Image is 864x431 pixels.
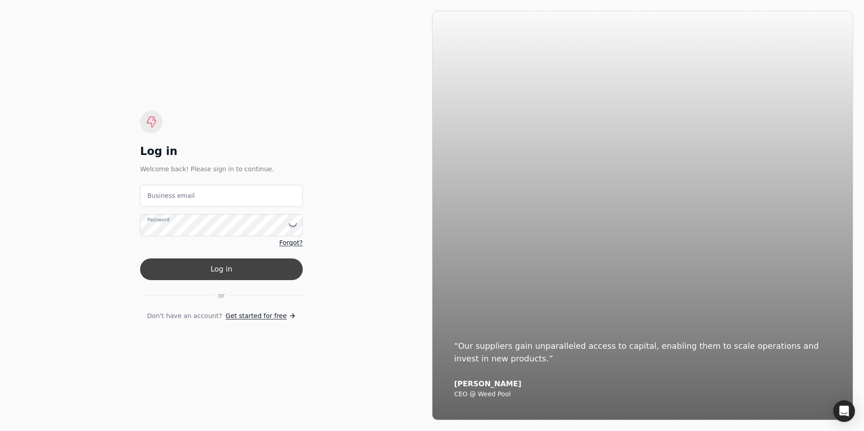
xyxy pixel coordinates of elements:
[454,390,831,398] div: CEO @ Weed Pool
[279,238,303,248] a: Forgot?
[140,144,303,159] div: Log in
[225,311,286,321] span: Get started for free
[454,379,831,389] div: [PERSON_NAME]
[833,400,855,422] div: Open Intercom Messenger
[454,340,831,365] div: “Our suppliers gain unparalleled access to capital, enabling them to scale operations and invest ...
[218,291,225,300] span: or
[147,311,222,321] span: Don't have an account?
[147,191,195,201] label: Business email
[147,216,169,223] label: Password
[140,164,303,174] div: Welcome back! Please sign in to continue.
[225,311,296,321] a: Get started for free
[140,258,303,280] button: Log in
